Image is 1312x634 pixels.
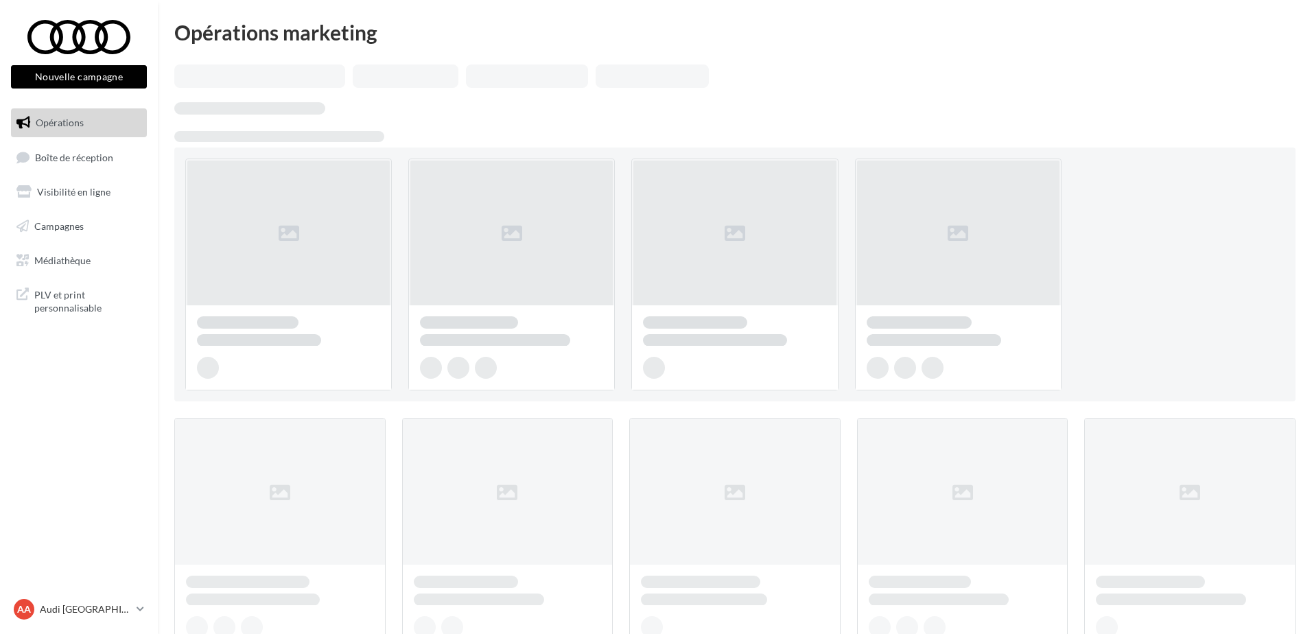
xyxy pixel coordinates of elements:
[8,108,150,137] a: Opérations
[8,280,150,320] a: PLV et print personnalisable
[40,602,131,616] p: Audi [GEOGRAPHIC_DATA]
[36,117,84,128] span: Opérations
[35,151,113,163] span: Boîte de réception
[8,178,150,207] a: Visibilité en ligne
[11,596,147,622] a: AA Audi [GEOGRAPHIC_DATA]
[37,186,110,198] span: Visibilité en ligne
[8,246,150,275] a: Médiathèque
[8,143,150,172] a: Boîte de réception
[34,220,84,232] span: Campagnes
[174,22,1296,43] div: Opérations marketing
[34,285,141,315] span: PLV et print personnalisable
[17,602,31,616] span: AA
[34,254,91,266] span: Médiathèque
[8,212,150,241] a: Campagnes
[11,65,147,89] button: Nouvelle campagne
